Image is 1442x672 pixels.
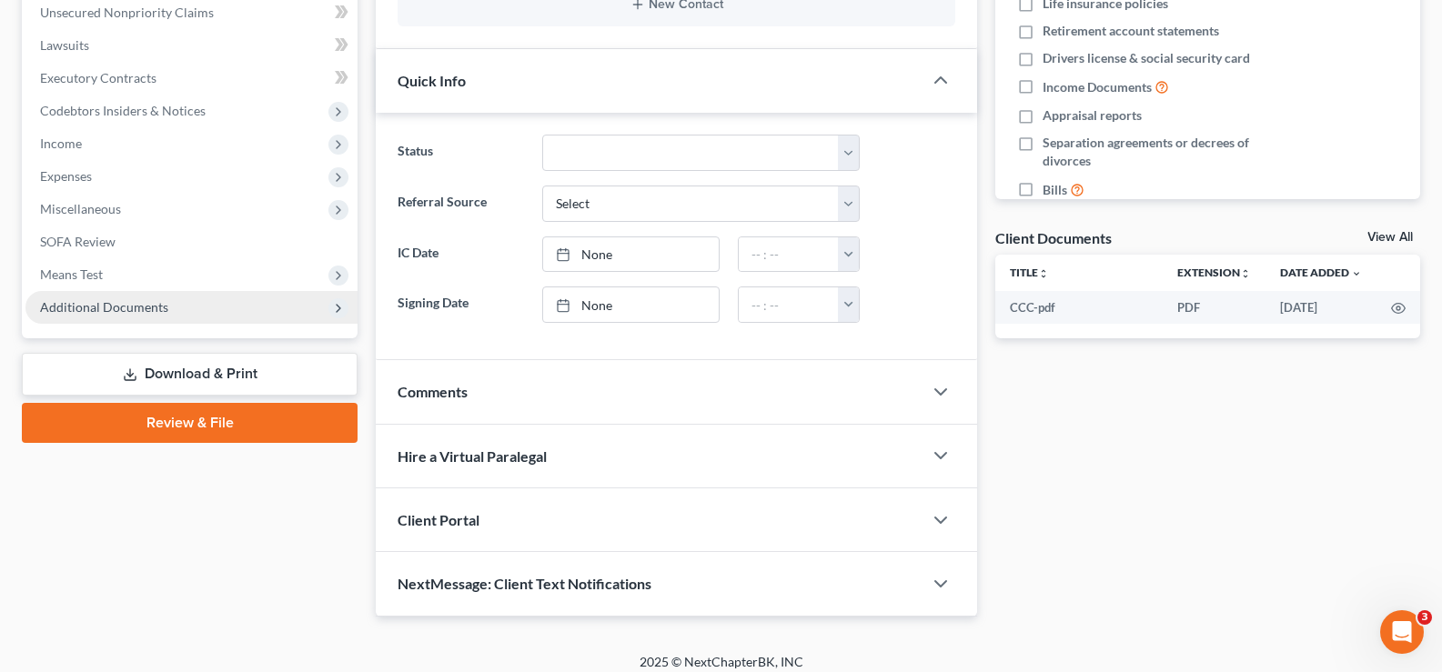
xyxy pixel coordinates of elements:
[1177,266,1251,279] a: Extensionunfold_more
[1163,291,1266,324] td: PDF
[1043,49,1250,67] span: Drivers license & social security card
[1266,291,1376,324] td: [DATE]
[25,226,358,258] a: SOFA Review
[398,447,547,465] span: Hire a Virtual Paralegal
[40,168,92,184] span: Expenses
[398,72,466,89] span: Quick Info
[739,287,839,322] input: -- : --
[40,37,89,53] span: Lawsuits
[40,5,214,20] span: Unsecured Nonpriority Claims
[388,236,532,273] label: IC Date
[543,237,719,272] a: None
[40,135,82,151] span: Income
[40,234,116,249] span: SOFA Review
[398,511,479,528] span: Client Portal
[543,287,719,322] a: None
[1038,268,1049,279] i: unfold_more
[1043,181,1067,199] span: Bills
[1351,268,1362,279] i: expand_more
[40,299,168,315] span: Additional Documents
[1417,610,1432,625] span: 3
[1380,610,1424,654] iframe: Intercom live chat
[1043,22,1219,40] span: Retirement account statements
[1240,268,1251,279] i: unfold_more
[40,70,156,85] span: Executory Contracts
[995,291,1163,324] td: CCC-pdf
[995,228,1112,247] div: Client Documents
[1043,78,1152,96] span: Income Documents
[388,135,532,171] label: Status
[25,62,358,95] a: Executory Contracts
[1280,266,1362,279] a: Date Added expand_more
[40,201,121,216] span: Miscellaneous
[22,353,358,396] a: Download & Print
[739,237,839,272] input: -- : --
[22,403,358,443] a: Review & File
[388,286,532,323] label: Signing Date
[25,29,358,62] a: Lawsuits
[1367,231,1413,244] a: View All
[1043,106,1142,125] span: Appraisal reports
[1043,134,1298,170] span: Separation agreements or decrees of divorces
[40,266,103,282] span: Means Test
[40,103,206,118] span: Codebtors Insiders & Notices
[398,575,651,592] span: NextMessage: Client Text Notifications
[1010,266,1049,279] a: Titleunfold_more
[398,383,468,400] span: Comments
[388,186,532,222] label: Referral Source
